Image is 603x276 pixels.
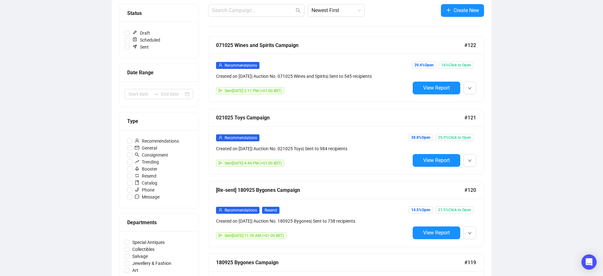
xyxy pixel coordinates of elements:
span: Catalog [132,179,160,186]
span: rocket [135,166,139,171]
span: Resend [262,207,279,214]
div: 180925 Bygones Campaign [216,259,464,266]
span: Jewellery & Fashion [130,260,174,267]
button: View Report [413,82,460,94]
span: rise [135,159,139,164]
span: user [219,63,222,67]
span: View Report [423,230,450,236]
button: View Report [413,154,460,167]
span: Recommendations [132,138,181,145]
button: Create New [441,4,484,17]
div: Date Range [127,69,191,77]
span: 38.8% Open [409,134,433,141]
span: 14.5% Open [409,206,433,213]
div: [Re-sent] 180925 Bygones Campaign [216,186,464,194]
a: [Re-sent] 180925 Bygones Campaign#120userRecommendationsResendCreated on [DATE]| Auction No. 1809... [208,181,484,247]
span: down [468,231,472,235]
span: Booster [132,165,160,172]
span: Salvage [130,253,150,260]
span: Special Antiques [130,239,167,246]
span: Sent [DATE] 2:11 PM (+01:00 BST) [225,89,282,93]
span: user [219,136,222,139]
div: 021025 Toys Campaign [216,114,464,122]
a: 071025 Wines and Spirits Campaign#122userRecommendationsCreated on [DATE]| Auction No. 071025 Win... [208,36,484,102]
span: #122 [464,41,476,49]
span: send [219,161,222,165]
input: Start date [128,91,151,98]
span: View Report [423,85,450,91]
span: retweet [135,173,139,178]
span: Newest First [311,4,361,17]
div: Created on [DATE] | Auction No. 021025 Toys | Sent to 984 recipients [216,145,410,152]
span: Consignment [132,151,171,158]
span: Draft [130,30,153,37]
span: General [132,145,160,151]
a: 021025 Toys Campaign#121userRecommendationsCreated on [DATE]| Auction No. 021025 Toys| Sent to 98... [208,109,484,175]
span: Sent [130,44,151,50]
span: mail [135,145,139,150]
div: Departments [127,219,191,226]
span: plus [446,8,451,13]
span: Scheduled [130,37,163,44]
span: Art [130,267,141,274]
span: Sent [DATE] 11:39 AM (+01:00 BST) [225,233,284,238]
span: Phone [132,186,157,193]
span: user [135,138,139,143]
span: to [154,91,159,97]
span: send [219,233,222,237]
div: Open Intercom Messenger [581,254,597,270]
span: Recommendations [225,136,257,140]
span: swap-right [154,91,159,97]
div: Created on [DATE] | Auction No. 071025 Wines and Spirits | Sent to 545 recipients [216,73,410,80]
span: 16% Click to Open [439,62,474,69]
span: Message [132,193,162,200]
span: user [219,208,222,212]
span: search [296,8,301,13]
span: #121 [464,114,476,122]
input: End date [161,91,184,98]
span: Create New [454,6,479,14]
span: #119 [464,259,476,266]
span: Trending [132,158,161,165]
span: Sent [DATE] 4:44 PM (+01:00 BST) [225,161,282,165]
span: 39.4% Open [412,62,436,69]
button: View Report [413,226,460,239]
span: phone [135,187,139,192]
div: Created on [DATE] | Auction No. 180925 Bygones | Sent to 738 recipients [216,218,410,225]
span: message [135,194,139,199]
span: Recommendations [225,208,257,212]
span: Collectibles [130,246,157,253]
span: search [135,152,139,157]
div: 071025 Wines and Spirits Campaign [216,41,464,49]
span: Recommendations [225,63,257,68]
span: send [219,89,222,92]
div: Type [127,117,191,125]
div: Status [127,9,191,17]
span: down [468,86,472,90]
span: Resend [132,172,159,179]
span: View Report [423,157,450,163]
span: down [468,159,472,163]
span: 25.9% Click to Open [436,134,474,141]
input: Search Campaign... [212,7,294,14]
span: book [135,180,139,185]
span: #120 [464,186,476,194]
span: 21.5% Click to Open [436,206,474,213]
